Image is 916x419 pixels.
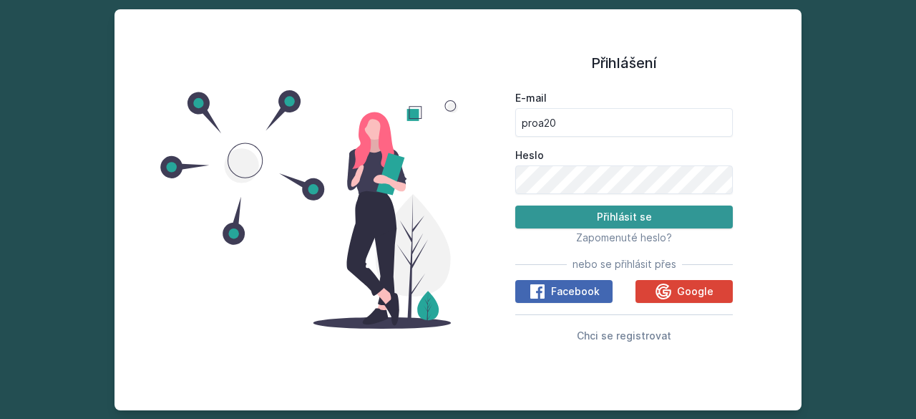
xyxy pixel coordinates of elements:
label: E-mail [515,91,733,105]
h1: Přihlášení [515,52,733,74]
button: Facebook [515,280,613,303]
button: Chci se registrovat [577,327,671,344]
input: Tvoje e-mailová adresa [515,108,733,137]
span: Facebook [551,284,600,299]
span: Zapomenuté heslo? [576,231,672,244]
button: Google [635,280,733,303]
span: nebo se přihlásit přes [572,257,676,271]
label: Heslo [515,148,733,163]
button: Přihlásit se [515,206,733,228]
span: Chci se registrovat [577,329,671,342]
span: Google [677,284,713,299]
